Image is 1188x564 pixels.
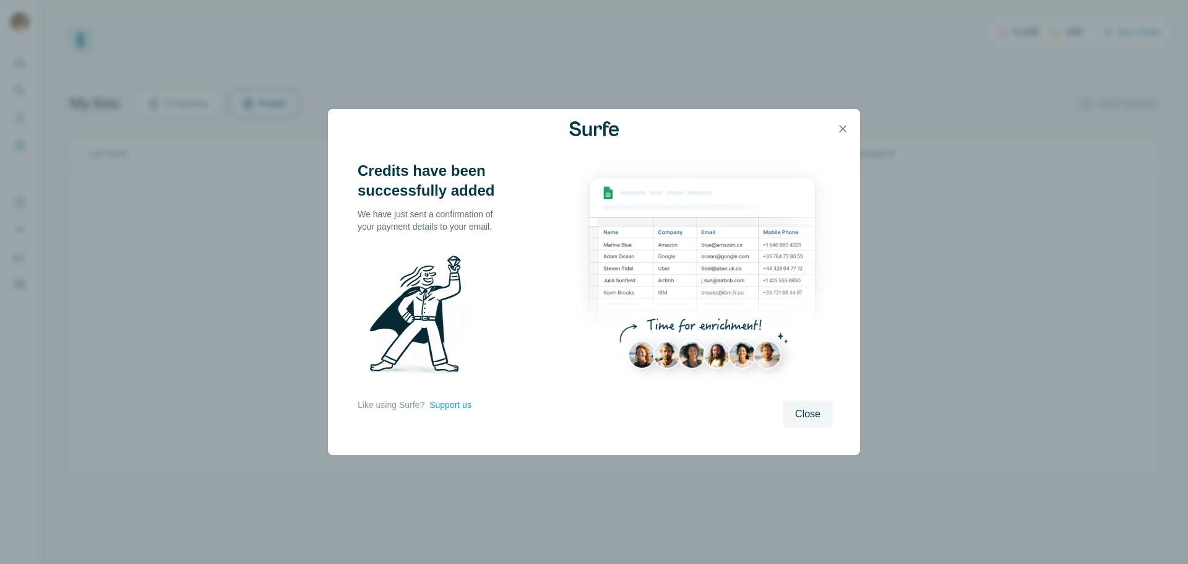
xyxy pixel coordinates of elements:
img: Surfe Illustration - Man holding diamond [358,248,486,386]
span: Close [795,407,820,422]
p: Like using Surfe? [358,399,424,411]
img: Enrichment Hub - Sheet Preview [572,161,833,393]
p: We have just sent a confirmation of your payment details to your email. [358,208,506,233]
button: Support us [429,399,471,411]
img: Surfe Logo [569,121,619,136]
h3: Credits have been successfully added [358,161,506,201]
button: Close [783,401,833,428]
